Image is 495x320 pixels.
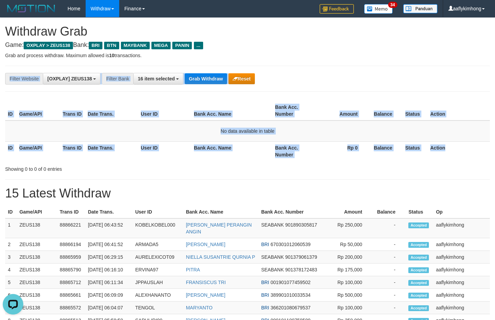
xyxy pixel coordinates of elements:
[151,42,171,49] span: MEGA
[403,4,437,13] img: panduan.png
[85,251,133,264] td: [DATE] 06:29:15
[5,238,17,251] td: 2
[368,141,403,161] th: Balance
[433,218,490,238] td: aaflykimhong
[5,218,17,238] td: 1
[191,101,272,120] th: Bank Acc. Name
[5,42,490,49] h4: Game: Bank:
[324,289,372,302] td: Rp 500,000
[85,238,133,251] td: [DATE] 06:41:52
[271,280,311,285] span: Copy 001901077459502 to clipboard
[261,222,284,228] span: SEABANK
[109,53,114,58] strong: 10
[17,264,57,276] td: ZEUS138
[57,206,85,218] th: Trans ID
[433,238,490,251] td: aaflykimhong
[85,264,133,276] td: [DATE] 06:16:10
[433,289,490,302] td: aaflykimhong
[5,187,490,200] h1: 15 Latest Withdraw
[388,2,397,8] span: 34
[133,73,183,85] button: 16 item selected
[372,206,406,218] th: Balance
[5,206,17,218] th: ID
[5,276,17,289] td: 5
[185,73,227,84] button: Grab Withdraw
[121,42,150,49] span: MAYBANK
[433,276,490,289] td: aaflykimhong
[5,141,16,161] th: ID
[5,101,16,120] th: ID
[228,73,255,84] button: Reset
[433,264,490,276] td: aaflykimhong
[324,206,372,218] th: Amount
[57,218,85,238] td: 88866221
[285,254,317,260] span: Copy 901379061379 to clipboard
[186,292,225,298] a: [PERSON_NAME]
[183,206,259,218] th: Bank Acc. Name
[261,292,269,298] span: BRI
[138,141,191,161] th: User ID
[138,76,175,81] span: 16 item selected
[186,267,200,272] a: PITRA
[408,222,429,228] span: Accepted
[271,292,311,298] span: Copy 389901010033534 to clipboard
[316,101,368,120] th: Amount
[186,222,252,234] a: [PERSON_NAME] PERANGIN ANGIN
[261,254,284,260] span: SEABANK
[5,264,17,276] td: 4
[272,141,316,161] th: Bank Acc. Number
[5,52,490,59] p: Grab and process withdraw. Maximum allowed is transactions.
[17,238,57,251] td: ZEUS138
[316,141,368,161] th: Rp 0
[194,42,203,49] span: ...
[104,42,119,49] span: BTN
[133,264,183,276] td: ERVINA97
[5,3,57,14] img: MOTION_logo.png
[133,289,183,302] td: ALEXHANANTO
[57,289,85,302] td: 88865661
[324,276,372,289] td: Rp 100,000
[5,289,17,302] td: 6
[172,42,192,49] span: PANIN
[324,251,372,264] td: Rp 200,000
[368,101,403,120] th: Balance
[408,305,429,311] span: Accepted
[186,280,226,285] a: FRANSISCUS TRI
[364,4,393,14] img: Button%20Memo.svg
[5,73,43,85] div: Filter Website
[372,289,406,302] td: -
[102,73,133,85] div: Filter Bank
[85,101,138,120] th: Date Trans.
[5,163,201,172] div: Showing 0 to 0 of 0 entries
[403,141,428,161] th: Status
[57,302,85,314] td: 88865572
[133,251,183,264] td: AURELEXICOT09
[408,280,429,286] span: Accepted
[285,222,317,228] span: Copy 901890305817 to clipboard
[261,280,269,285] span: BRI
[324,264,372,276] td: Rp 175,000
[133,238,183,251] td: ARMADA5
[186,242,225,247] a: [PERSON_NAME]
[320,4,354,14] img: Feedback.jpg
[24,42,73,49] span: OXPLAY > ZEUS138
[372,276,406,289] td: -
[372,238,406,251] td: -
[85,289,133,302] td: [DATE] 06:09:09
[272,101,316,120] th: Bank Acc. Number
[43,73,100,85] button: [OXPLAY] ZEUS138
[433,206,490,218] th: Op
[17,276,57,289] td: ZEUS138
[85,141,138,161] th: Date Trans.
[258,206,324,218] th: Bank Acc. Number
[261,267,284,272] span: SEABANK
[261,242,269,247] span: BRI
[133,218,183,238] td: KOBELKOBEL000
[186,305,213,310] a: MARYANTO
[85,302,133,314] td: [DATE] 06:04:07
[3,3,23,23] button: Open LiveChat chat widget
[85,206,133,218] th: Date Trans.
[133,302,183,314] td: TENGOL
[271,242,311,247] span: Copy 670301012060539 to clipboard
[5,25,490,38] h1: Withdraw Grab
